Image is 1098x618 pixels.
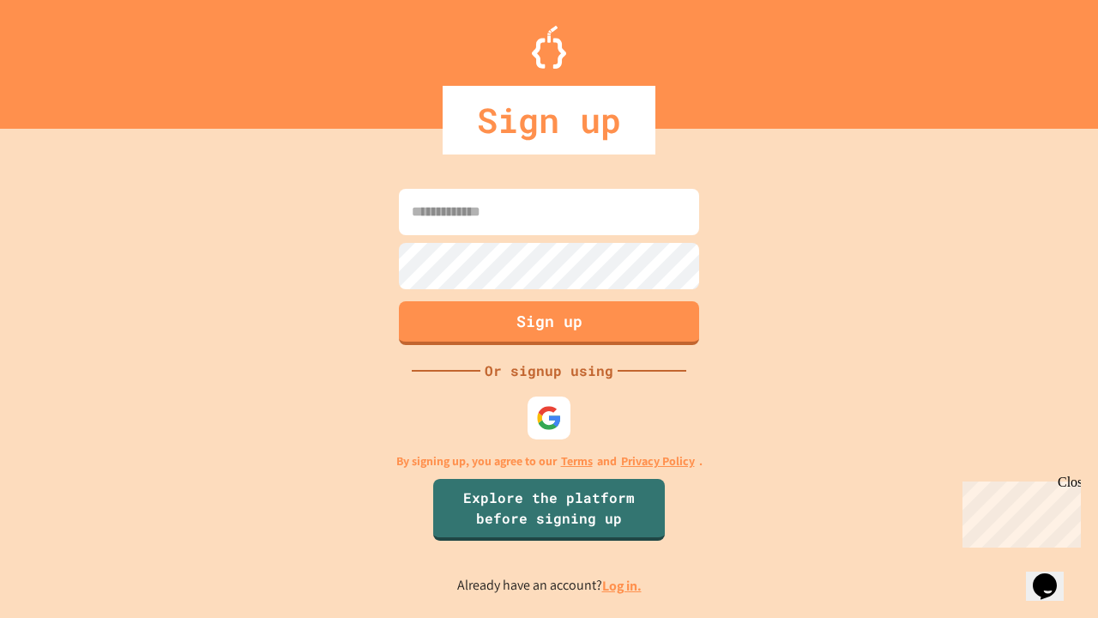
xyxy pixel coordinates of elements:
[536,405,562,431] img: google-icon.svg
[621,452,695,470] a: Privacy Policy
[1026,549,1081,601] iframe: chat widget
[443,86,655,154] div: Sign up
[7,7,118,109] div: Chat with us now!Close
[532,26,566,69] img: Logo.svg
[457,575,642,597] p: Already have an account?
[399,301,699,345] button: Sign up
[480,360,618,381] div: Or signup using
[396,452,703,470] p: By signing up, you agree to our and .
[433,479,665,541] a: Explore the platform before signing up
[602,577,642,595] a: Log in.
[956,475,1081,548] iframe: chat widget
[561,452,593,470] a: Terms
